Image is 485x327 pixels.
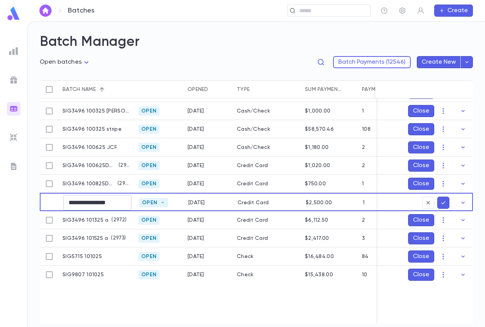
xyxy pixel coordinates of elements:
span: Open [138,163,160,169]
span: Open [139,200,160,206]
div: Payment qty [358,80,407,99]
div: 108 [362,126,371,132]
div: Check [233,247,301,266]
button: Create [434,5,473,17]
button: Close [408,141,434,153]
span: Open [138,217,160,223]
span: Open [138,108,160,114]
div: 2 [362,144,365,150]
button: Close [408,250,434,263]
div: Batch name [59,80,135,99]
span: Open [138,253,160,260]
div: Sum payments [301,80,358,99]
button: Close [408,160,434,172]
div: 3 [362,235,365,241]
div: 10/8/2025 [188,181,204,187]
img: batches_gradient.0a22e14384a92aa4cd678275c0c39cc4.svg [9,104,18,113]
p: SIG3496 100625 JCF [63,144,117,150]
div: Check [233,266,301,284]
img: imports_grey.530a8a0e642e233f2baf0ef88e8c9fcb.svg [9,133,18,142]
div: 10/11/2025 [188,200,205,206]
span: Open [138,126,160,132]
div: Credit Card [233,211,301,229]
div: 2 [362,217,365,223]
div: Type [233,80,301,99]
p: SIG3496 100825DMFcc [63,181,114,187]
button: Close [408,232,434,244]
div: 84 [362,253,369,260]
span: Open [138,144,160,150]
div: Credit Card [233,175,301,193]
span: Open [138,181,160,187]
p: SIG3496 100625DMFcc [63,163,116,169]
div: Sum payments [305,80,342,99]
button: Close [408,178,434,190]
img: logo [6,6,21,21]
div: Cash/Check [233,120,301,138]
p: SIG9807 101025 [63,272,104,278]
div: 10/6/2025 [188,163,204,169]
div: 10/15/2025 [188,235,204,241]
div: $1,020.00 [305,163,330,169]
p: SIG3496 100325 stripe [63,126,122,132]
img: campaigns_grey.99e729a5f7ee94e3726e6486bddda8f1.svg [9,75,18,84]
p: SIG5715 101025 [63,253,102,260]
div: Opened [188,80,208,99]
p: SIG3496 101525 a [63,235,108,241]
div: 10/10/2025 [188,253,204,260]
div: Type [237,80,250,99]
div: $1,000.00 [305,108,331,114]
span: Open [138,235,160,241]
img: letters_grey.7941b92b52307dd3b8a917253454ce1c.svg [9,162,18,171]
div: $2,500.00 [306,200,332,206]
div: 1 [363,200,365,206]
button: Batch Payments (12546) [333,56,411,68]
div: $16,484.00 [305,253,334,260]
div: $750.00 [305,181,326,187]
p: SIG3496 101325 a [63,217,108,223]
div: 10/10/2025 [188,272,204,278]
div: Open batches [40,56,91,68]
div: 10/6/2025 [188,108,204,114]
p: SIG3496 100325 [PERSON_NAME] [63,108,131,114]
div: Credit Card [233,156,301,175]
div: 2 [362,163,365,169]
div: 1 [362,108,364,114]
p: ( 2973 ) [108,235,126,242]
div: Payment qty [362,80,391,99]
div: $58,570.46 [305,126,334,132]
img: home_white.a664292cf8c1dea59945f0da9f25487c.svg [41,8,50,14]
span: Open [138,272,160,278]
button: Close [408,214,434,226]
div: 10/5/2025 [188,126,204,132]
p: ( 2969 ) [116,162,131,169]
div: Cash/Check [233,102,301,120]
div: Credit Card [234,194,302,212]
div: Opened [184,80,233,99]
div: 10 [362,272,368,278]
div: $2,417.00 [305,235,329,241]
button: Create New [417,56,461,68]
button: Close [408,105,434,117]
div: $15,438.00 [305,272,333,278]
p: ( 2972 ) [108,216,127,224]
div: Open [139,198,168,207]
div: Credit Card [233,229,301,247]
img: reports_grey.c525e4749d1bce6a11f5fe2a8de1b229.svg [9,47,18,56]
button: Sort [208,83,221,95]
span: Open batches [40,59,82,65]
div: Cash/Check [233,138,301,156]
button: Sort [342,83,354,95]
button: Close [408,123,434,135]
div: 10/13/2025 [188,217,204,223]
div: 10/6/2025 [188,144,204,150]
div: $1,180.00 [305,144,329,150]
div: $6,112.50 [305,217,329,223]
p: Batches [68,6,94,15]
p: ( 2970 ) [114,180,131,188]
button: Sort [250,83,262,95]
button: Sort [96,83,108,95]
div: 1 [362,181,364,187]
button: Close [408,269,434,281]
div: Batch name [63,80,96,99]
